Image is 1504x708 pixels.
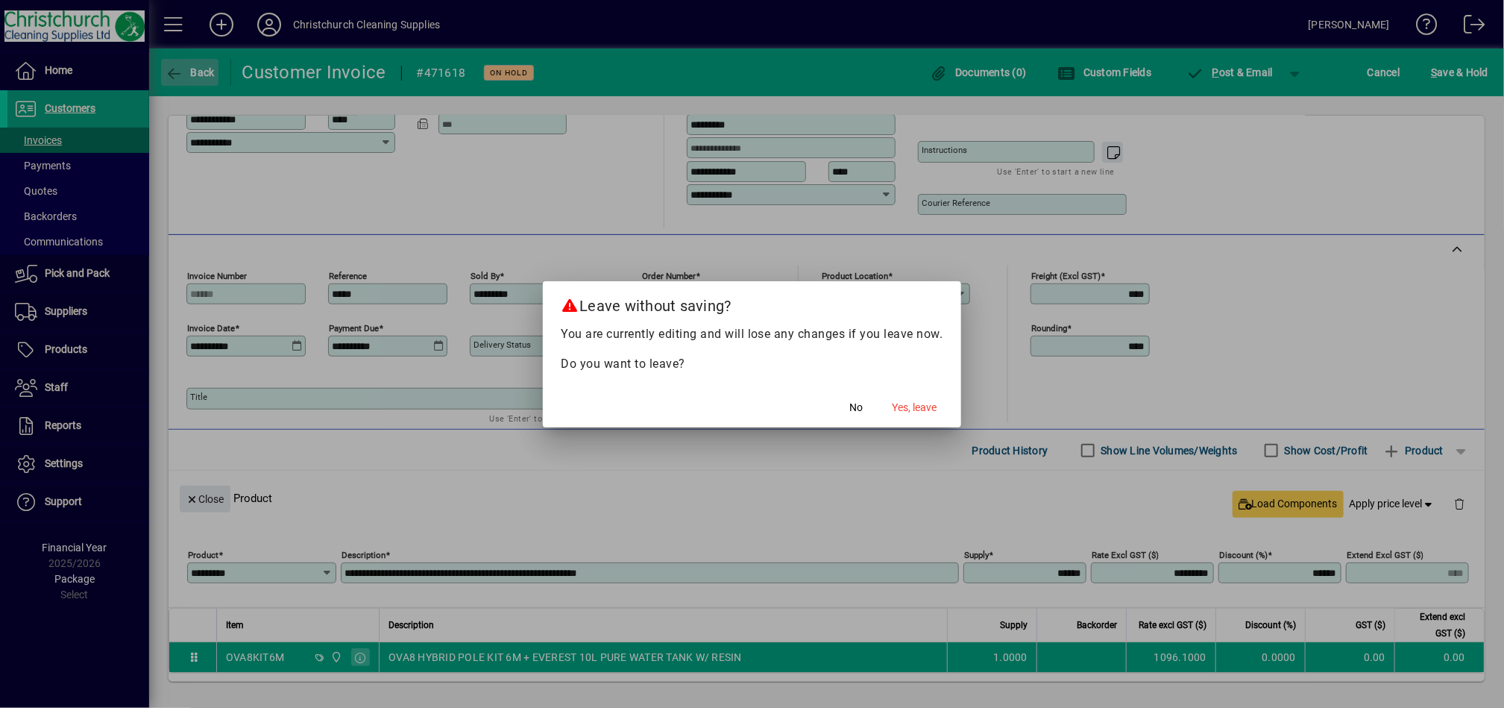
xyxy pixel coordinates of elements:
[893,400,937,416] span: Yes, leave
[561,355,943,373] p: Do you want to leave?
[833,395,881,422] button: No
[850,400,863,416] span: No
[887,395,943,422] button: Yes, leave
[561,325,943,343] p: You are currently editing and will lose any changes if you leave now.
[543,281,961,325] h2: Leave without saving?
